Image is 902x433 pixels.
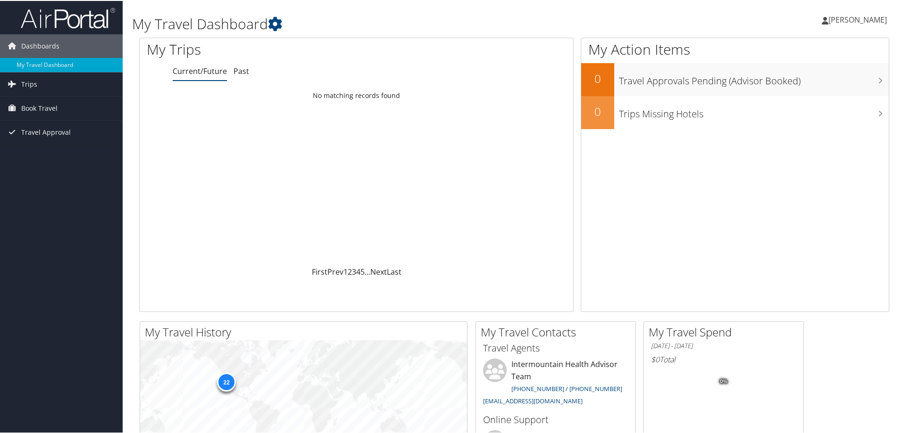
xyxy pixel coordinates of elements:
[140,86,573,103] td: No matching records found
[581,95,889,128] a: 0Trips Missing Hotels
[147,39,385,58] h1: My Trips
[483,396,583,404] a: [EMAIL_ADDRESS][DOMAIN_NAME]
[356,266,360,276] a: 4
[483,412,628,425] h3: Online Support
[365,266,370,276] span: …
[360,266,365,276] a: 5
[478,358,633,408] li: Intermountain Health Advisor Team
[481,323,635,339] h2: My Travel Contacts
[387,266,401,276] a: Last
[651,353,660,364] span: $0
[21,96,58,119] span: Book Travel
[21,72,37,95] span: Trips
[21,6,115,28] img: airportal-logo.png
[312,266,327,276] a: First
[720,378,727,384] tspan: 0%
[649,323,803,339] h2: My Travel Spend
[343,266,348,276] a: 1
[581,103,614,119] h2: 0
[581,39,889,58] h1: My Action Items
[327,266,343,276] a: Prev
[651,341,796,350] h6: [DATE] - [DATE]
[822,5,896,33] a: [PERSON_NAME]
[234,65,249,75] a: Past
[21,120,71,143] span: Travel Approval
[581,70,614,86] h2: 0
[651,353,796,364] h6: Total
[511,384,622,392] a: [PHONE_NUMBER] / [PHONE_NUMBER]
[483,341,628,354] h3: Travel Agents
[828,14,887,24] span: [PERSON_NAME]
[370,266,387,276] a: Next
[132,13,642,33] h1: My Travel Dashboard
[348,266,352,276] a: 2
[581,62,889,95] a: 0Travel Approvals Pending (Advisor Booked)
[619,69,889,87] h3: Travel Approvals Pending (Advisor Booked)
[145,323,467,339] h2: My Travel History
[217,372,236,391] div: 22
[21,33,59,57] span: Dashboards
[173,65,227,75] a: Current/Future
[619,102,889,120] h3: Trips Missing Hotels
[352,266,356,276] a: 3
